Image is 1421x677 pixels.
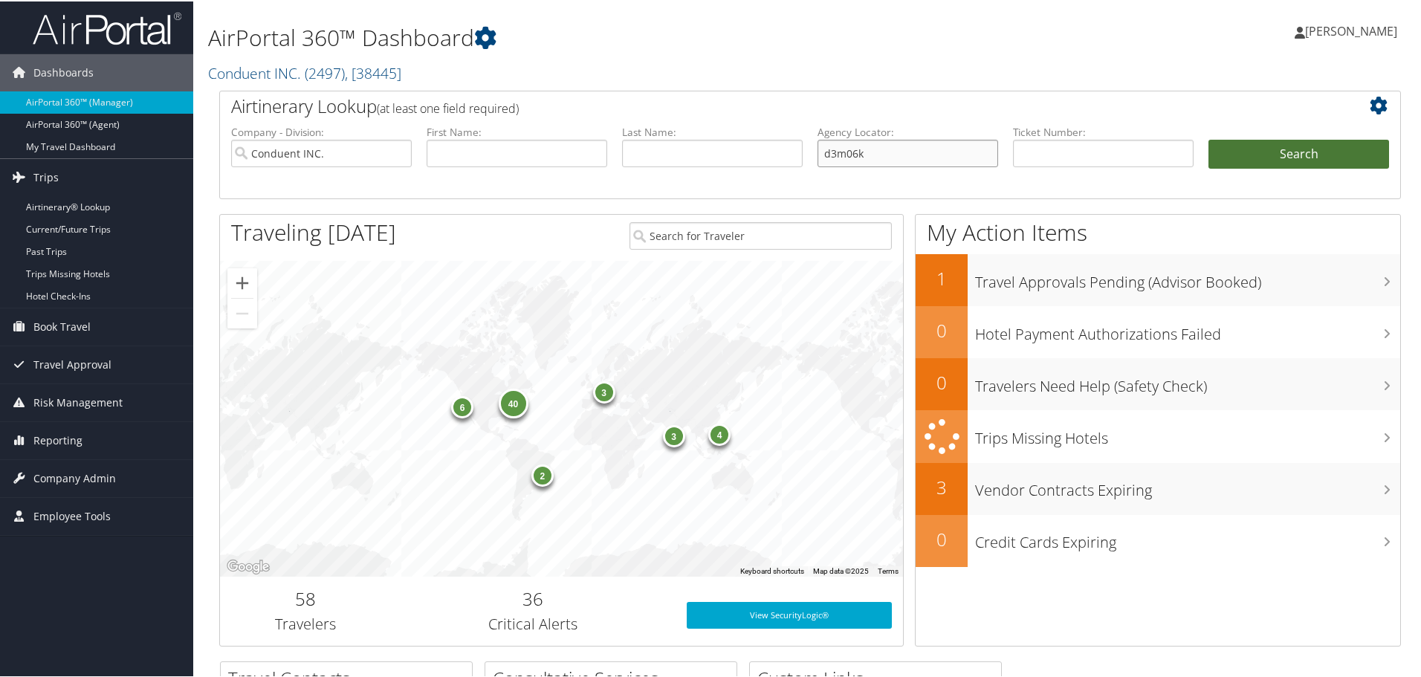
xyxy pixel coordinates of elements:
div: 40 [498,386,528,416]
img: Google [224,556,273,575]
span: Dashboards [33,53,94,90]
h1: Traveling [DATE] [231,216,396,247]
h3: Travel Approvals Pending (Advisor Booked) [975,263,1400,291]
label: Company - Division: [231,123,412,138]
label: Ticket Number: [1013,123,1194,138]
h1: My Action Items [916,216,1400,247]
a: Trips Missing Hotels [916,409,1400,461]
h3: Critical Alerts [402,612,664,633]
span: Book Travel [33,307,91,344]
a: 3Vendor Contracts Expiring [916,461,1400,514]
div: 3 [662,424,684,446]
h3: Hotel Payment Authorizations Failed [975,315,1400,343]
h2: 58 [231,585,380,610]
a: 1Travel Approvals Pending (Advisor Booked) [916,253,1400,305]
button: Search [1208,138,1389,168]
h3: Trips Missing Hotels [975,419,1400,447]
span: [PERSON_NAME] [1305,22,1397,38]
h2: Airtinerary Lookup [231,92,1291,117]
span: Employee Tools [33,496,111,534]
a: 0Travelers Need Help (Safety Check) [916,357,1400,409]
div: 2 [531,463,554,485]
h3: Vendor Contracts Expiring [975,471,1400,499]
button: Keyboard shortcuts [740,565,804,575]
h3: Credit Cards Expiring [975,523,1400,551]
label: First Name: [427,123,607,138]
h2: 0 [916,369,968,394]
a: Terms (opens in new tab) [878,566,899,574]
span: Reporting [33,421,82,458]
span: (at least one field required) [377,99,519,115]
span: Travel Approval [33,345,111,382]
div: 3 [592,379,615,401]
h1: AirPortal 360™ Dashboard [208,21,1011,52]
h3: Travelers [231,612,380,633]
div: 6 [451,395,473,417]
span: Risk Management [33,383,123,420]
button: Zoom in [227,267,257,297]
img: airportal-logo.png [33,10,181,45]
h2: 36 [402,585,664,610]
span: ( 2497 ) [305,62,345,82]
label: Agency Locator: [818,123,998,138]
a: Open this area in Google Maps (opens a new window) [224,556,273,575]
label: Last Name: [622,123,803,138]
span: Map data ©2025 [813,566,869,574]
a: Conduent INC. [208,62,401,82]
input: Search for Traveler [629,221,892,248]
span: Trips [33,158,59,195]
span: Company Admin [33,459,116,496]
div: 4 [708,422,731,444]
h2: 3 [916,473,968,499]
h3: Travelers Need Help (Safety Check) [975,367,1400,395]
button: Zoom out [227,297,257,327]
h2: 1 [916,265,968,290]
a: 0Credit Cards Expiring [916,514,1400,566]
h2: 0 [916,525,968,551]
a: 0Hotel Payment Authorizations Failed [916,305,1400,357]
a: [PERSON_NAME] [1295,7,1412,52]
span: , [ 38445 ] [345,62,401,82]
h2: 0 [916,317,968,342]
a: View SecurityLogic® [687,600,892,627]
